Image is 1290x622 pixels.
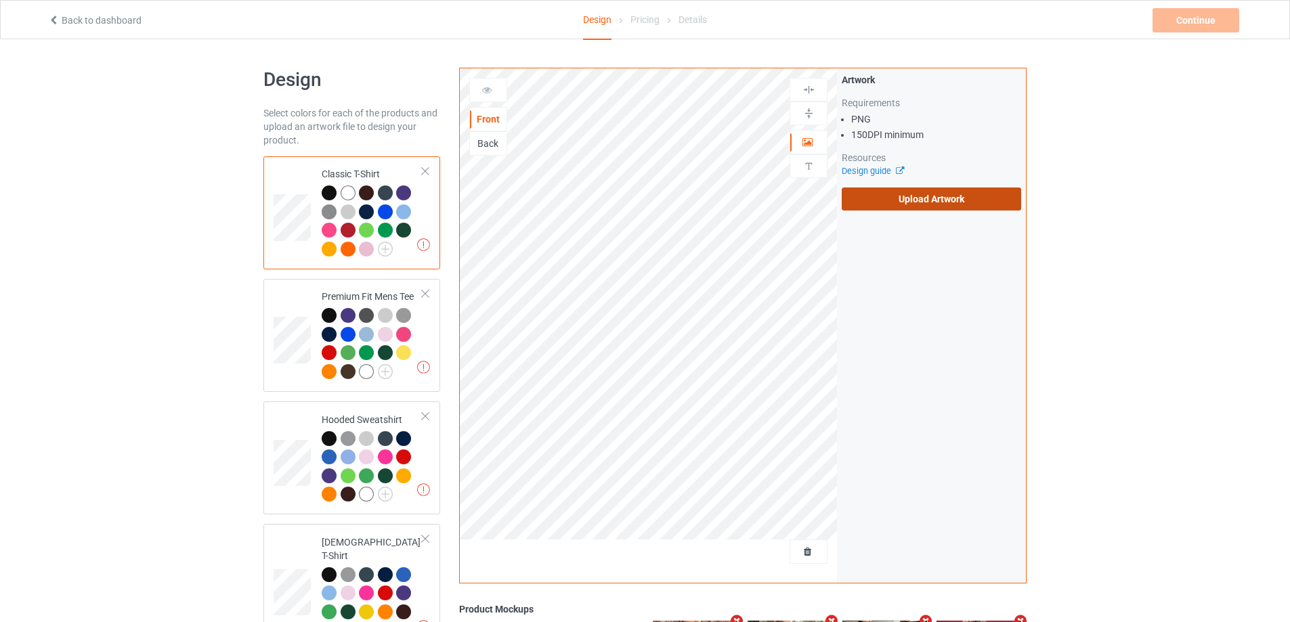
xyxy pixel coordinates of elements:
[322,167,423,255] div: Classic T-Shirt
[802,83,815,96] img: svg%3E%0A
[263,401,440,514] div: Hooded Sweatshirt
[459,602,1027,616] div: Product Mockups
[417,483,430,496] img: exclamation icon
[842,187,1021,210] label: Upload Artwork
[470,137,507,150] div: Back
[802,160,815,173] img: svg%3E%0A
[470,112,507,126] div: Front
[322,413,423,501] div: Hooded Sweatshirt
[842,73,1021,87] div: Artwork
[396,308,411,323] img: heather_texture.png
[851,112,1021,126] li: PNG
[322,290,423,378] div: Premium Fit Mens Tee
[851,128,1021,141] li: 150 DPI minimum
[48,15,142,26] a: Back to dashboard
[263,106,440,147] div: Select colors for each of the products and upload an artwork file to design your product.
[263,279,440,392] div: Premium Fit Mens Tee
[842,96,1021,110] div: Requirements
[417,238,430,251] img: exclamation icon
[630,1,660,39] div: Pricing
[802,107,815,120] img: svg%3E%0A
[263,68,440,92] h1: Design
[378,487,393,502] img: svg+xml;base64,PD94bWwgdmVyc2lvbj0iMS4wIiBlbmNvZGluZz0iVVRGLTgiPz4KPHN2ZyB3aWR0aD0iMjJweCIgaGVpZ2...
[378,364,393,379] img: svg+xml;base64,PD94bWwgdmVyc2lvbj0iMS4wIiBlbmNvZGluZz0iVVRGLTgiPz4KPHN2ZyB3aWR0aD0iMjJweCIgaGVpZ2...
[263,156,440,269] div: Classic T-Shirt
[842,166,903,176] a: Design guide
[322,204,337,219] img: heather_texture.png
[378,242,393,257] img: svg+xml;base64,PD94bWwgdmVyc2lvbj0iMS4wIiBlbmNvZGluZz0iVVRGLTgiPz4KPHN2ZyB3aWR0aD0iMjJweCIgaGVpZ2...
[417,361,430,374] img: exclamation icon
[679,1,707,39] div: Details
[583,1,611,40] div: Design
[842,151,1021,164] div: Resources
